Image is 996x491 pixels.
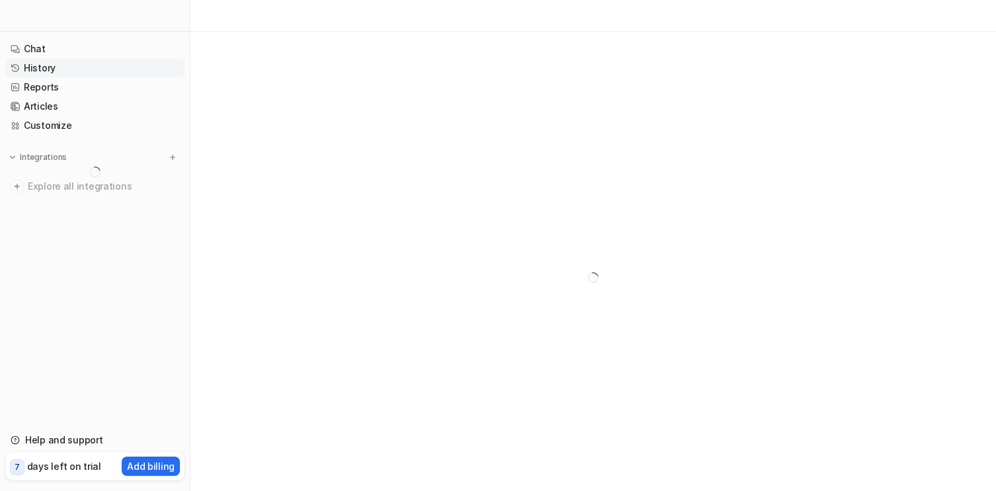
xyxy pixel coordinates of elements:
a: Reports [5,78,185,96]
p: days left on trial [27,459,101,473]
img: expand menu [8,153,17,162]
a: Explore all integrations [5,177,185,196]
a: Customize [5,116,185,135]
button: Add billing [122,457,180,476]
a: Help and support [5,431,185,449]
p: Integrations [20,152,67,163]
button: Integrations [5,151,71,164]
a: Articles [5,97,185,116]
p: 7 [15,461,20,473]
p: Add billing [127,459,175,473]
span: Explore all integrations [28,176,179,197]
img: menu_add.svg [168,153,177,162]
img: explore all integrations [11,180,24,193]
a: History [5,59,185,77]
a: Chat [5,40,185,58]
